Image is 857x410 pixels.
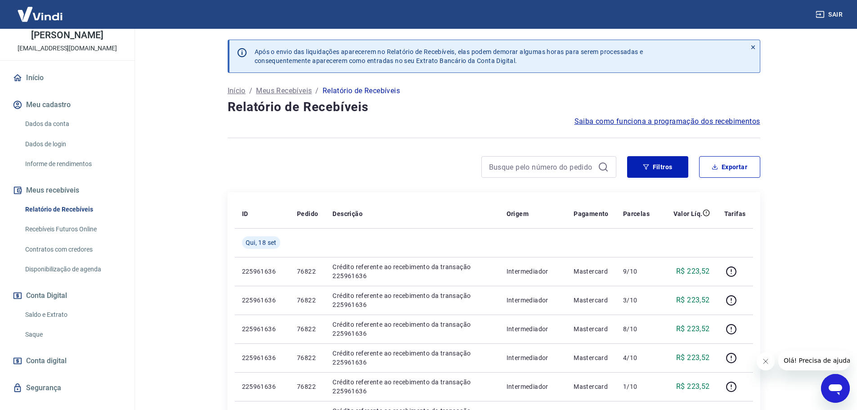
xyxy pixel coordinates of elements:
[256,86,312,96] a: Meus Recebíveis
[623,382,650,391] p: 1/10
[11,180,124,200] button: Meus recebíveis
[623,324,650,333] p: 8/10
[332,378,492,396] p: Crédito referente ao recebimento da transação 225961636
[315,86,319,96] p: /
[5,6,76,14] span: Olá! Precisa de ajuda?
[332,320,492,338] p: Crédito referente ao recebimento da transação 225961636
[242,324,283,333] p: 225961636
[228,86,246,96] a: Início
[22,325,124,344] a: Saque
[507,209,529,218] p: Origem
[11,95,124,115] button: Meu cadastro
[623,267,650,276] p: 9/10
[676,324,710,334] p: R$ 223,52
[574,296,609,305] p: Mastercard
[676,352,710,363] p: R$ 223,52
[242,267,283,276] p: 225961636
[676,381,710,392] p: R$ 223,52
[22,220,124,239] a: Recebíveis Futuros Online
[297,353,318,362] p: 76822
[297,324,318,333] p: 76822
[242,296,283,305] p: 225961636
[22,135,124,153] a: Dados de login
[22,260,124,279] a: Disponibilização de agenda
[26,355,67,367] span: Conta digital
[623,353,650,362] p: 4/10
[332,262,492,280] p: Crédito referente ao recebimento da transação 225961636
[676,266,710,277] p: R$ 223,52
[332,291,492,309] p: Crédito referente ao recebimento da transação 225961636
[814,6,846,23] button: Sair
[699,156,760,178] button: Exportar
[574,209,609,218] p: Pagamento
[757,352,775,370] iframe: Fechar mensagem
[778,351,850,370] iframe: Mensagem da empresa
[332,349,492,367] p: Crédito referente ao recebimento da transação 225961636
[11,351,124,371] a: Conta digital
[22,115,124,133] a: Dados da conta
[22,155,124,173] a: Informe de rendimentos
[627,156,688,178] button: Filtros
[31,31,103,40] p: [PERSON_NAME]
[574,353,609,362] p: Mastercard
[507,296,560,305] p: Intermediador
[11,378,124,398] a: Segurança
[821,374,850,403] iframe: Botão para abrir a janela de mensagens
[507,353,560,362] p: Intermediador
[332,209,363,218] p: Descrição
[574,382,609,391] p: Mastercard
[246,238,277,247] span: Qui, 18 set
[297,267,318,276] p: 76822
[574,324,609,333] p: Mastercard
[623,296,650,305] p: 3/10
[11,0,69,28] img: Vindi
[18,44,117,53] p: [EMAIL_ADDRESS][DOMAIN_NAME]
[489,160,594,174] input: Busque pelo número do pedido
[11,286,124,306] button: Conta Digital
[242,353,283,362] p: 225961636
[22,240,124,259] a: Contratos com credores
[724,209,746,218] p: Tarifas
[249,86,252,96] p: /
[22,200,124,219] a: Relatório de Recebíveis
[323,86,400,96] p: Relatório de Recebíveis
[297,209,318,218] p: Pedido
[507,324,560,333] p: Intermediador
[11,68,124,88] a: Início
[255,47,643,65] p: Após o envio das liquidações aparecerem no Relatório de Recebíveis, elas podem demorar algumas ho...
[507,382,560,391] p: Intermediador
[297,382,318,391] p: 76822
[673,209,703,218] p: Valor Líq.
[507,267,560,276] p: Intermediador
[574,116,760,127] a: Saiba como funciona a programação dos recebimentos
[228,98,760,116] h4: Relatório de Recebíveis
[242,382,283,391] p: 225961636
[242,209,248,218] p: ID
[676,295,710,306] p: R$ 223,52
[22,306,124,324] a: Saldo e Extrato
[623,209,650,218] p: Parcelas
[574,267,609,276] p: Mastercard
[297,296,318,305] p: 76822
